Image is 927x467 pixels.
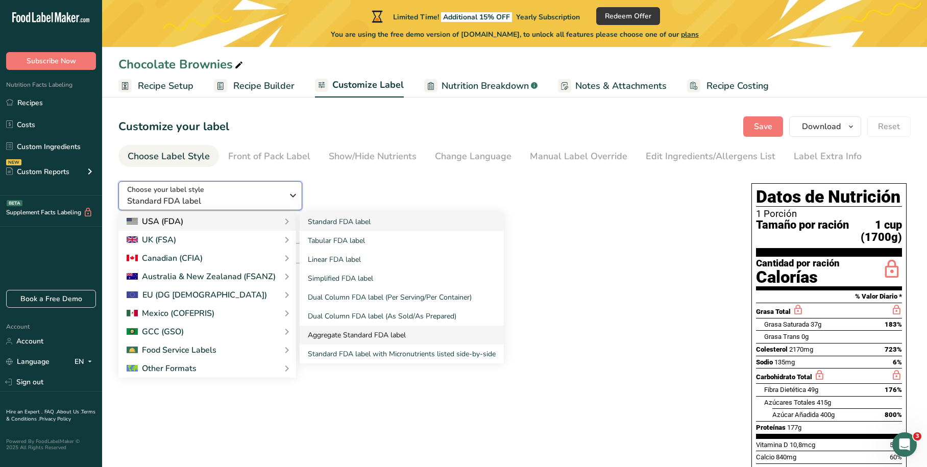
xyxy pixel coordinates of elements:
a: Privacy Policy [39,415,71,423]
button: Save [743,116,783,137]
button: Subscribe Now [6,52,96,70]
span: Recipe Builder [233,79,295,93]
a: Standard FDA label with Micronutrients listed side-by-side [300,345,504,363]
section: % Valor Diario * [756,290,902,303]
a: FAQ . [44,408,57,415]
a: Terms & Conditions . [6,408,95,423]
span: Subscribe Now [27,56,76,66]
div: Label Extra Info [794,150,862,163]
button: Reset [867,116,911,137]
span: 183% [885,321,902,328]
div: Canadian (CFIA) [127,252,203,264]
span: Tamaño por ración [756,219,849,244]
span: Proteínas [756,424,786,431]
a: Recipe Builder [214,75,295,97]
span: 2170mg [789,346,813,353]
span: 415g [817,399,831,406]
a: Aggregate Standard FDA label [300,326,504,345]
h1: Customize your label [118,118,229,135]
span: 3 [913,432,921,440]
div: Food Service Labels [127,344,216,356]
a: Linear FDA label [300,250,504,269]
div: 1 Porción [756,209,902,219]
span: 177g [787,424,801,431]
span: 60% [890,453,902,461]
span: Grasa Trans [764,333,800,340]
div: Mexico (COFEPRIS) [127,307,214,319]
span: 50% [890,441,902,449]
span: Carbohidrato Total [756,373,812,381]
a: Simplified FDA label [300,269,504,288]
span: Sodio [756,358,773,366]
div: Calorías [756,268,840,287]
span: Calcio [756,453,774,461]
div: Powered By FoodLabelMaker © 2025 All Rights Reserved [6,438,96,451]
a: Tabular FDA label [300,231,504,250]
span: 1 cup (1700g) [849,219,902,244]
span: Nutrition Breakdown [442,79,529,93]
span: 840mg [776,453,796,461]
span: 176% [885,386,902,394]
div: Show/Hide Nutrients [329,150,417,163]
span: Azúcar Añadida [772,411,819,419]
div: Custom Reports [6,166,69,177]
span: 723% [885,346,902,353]
div: Choose Label Style [128,150,210,163]
span: 6% [893,358,902,366]
span: Download [802,120,841,133]
div: NEW [6,159,21,165]
span: Colesterol [756,346,788,353]
div: EU (DG [DEMOGRAPHIC_DATA]) [127,289,267,301]
div: UK (FSA) [127,234,176,246]
span: Choose your label style [127,184,204,195]
div: Other Formats [127,362,197,375]
span: 37g [811,321,821,328]
div: Limited Time! [370,10,580,22]
span: 400g [820,411,835,419]
span: Vitamina D [756,441,788,449]
span: Yearly Subscription [516,12,580,22]
span: 800% [885,411,902,419]
div: Manual Label Override [530,150,627,163]
a: Standard FDA label [300,212,504,231]
a: Notes & Attachments [558,75,667,97]
a: Book a Free Demo [6,290,96,308]
div: Change Language [435,150,511,163]
div: EN [75,356,96,368]
span: Notes & Attachments [575,79,667,93]
div: Cantidad por ración [756,259,840,268]
span: 10,8mcg [790,441,815,449]
span: You are using the free demo version of [DOMAIN_NAME], to unlock all features please choose one of... [331,29,699,40]
h1: Datos de Nutrición [756,188,902,207]
span: Grasa Total [756,308,791,315]
span: Standard FDA label [127,195,283,207]
div: GCC (GSO) [127,326,184,338]
button: Redeem Offer [596,7,660,25]
span: 135mg [774,358,795,366]
span: Additional 15% OFF [441,12,512,22]
a: Dual Column FDA label (As Sold/As Prepared) [300,307,504,326]
img: 2Q== [127,328,138,335]
div: BETA [7,200,22,206]
button: Choose your label style Standard FDA label [118,181,302,210]
span: Azúcares Totales [764,399,815,406]
span: Grasa Saturada [764,321,809,328]
div: Australia & New Zealanad (FSANZ) [127,271,276,283]
a: Nutrition Breakdown [424,75,538,97]
a: Recipe Costing [687,75,769,97]
div: Front of Pack Label [228,150,310,163]
span: plans [681,30,699,39]
a: About Us . [57,408,81,415]
span: 0g [801,333,809,340]
span: Recipe Setup [138,79,193,93]
span: Recipe Costing [706,79,769,93]
span: Save [754,120,772,133]
span: 49g [808,386,818,394]
a: Hire an Expert . [6,408,42,415]
span: Redeem Offer [605,11,651,21]
a: Customize Label [315,73,404,98]
span: Customize Label [332,78,404,92]
span: Reset [878,120,900,133]
button: Download [789,116,861,137]
iframe: Intercom live chat [892,432,917,457]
